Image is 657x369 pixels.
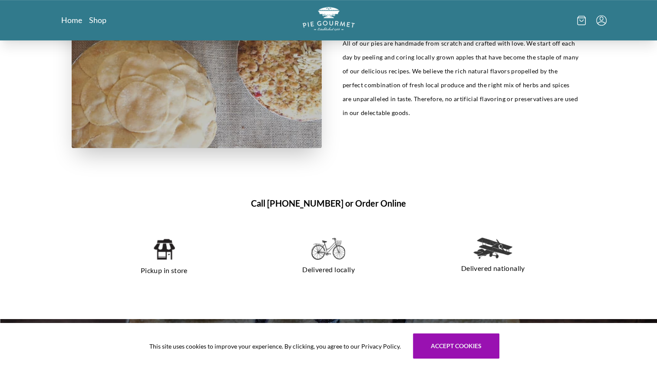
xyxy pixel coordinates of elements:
[72,197,586,210] h1: Call [PHONE_NUMBER] or Order Online
[311,237,345,260] img: delivered locally
[303,7,355,31] img: logo
[153,237,175,261] img: pickup in store
[413,333,499,359] button: Accept cookies
[421,261,565,275] p: Delivered nationally
[92,264,236,277] p: Pickup in store
[473,237,512,259] img: delivered nationally
[303,7,355,33] a: Logo
[149,342,401,351] span: This site uses cookies to improve your experience. By clicking, you agree to our Privacy Policy.
[89,15,106,25] a: Shop
[343,36,579,120] p: All of our pies are handmade from scratch and crafted with love. We start off each day by peeling...
[61,15,82,25] a: Home
[257,263,400,277] p: Delivered locally
[72,3,322,148] img: pies
[596,15,607,26] button: Menu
